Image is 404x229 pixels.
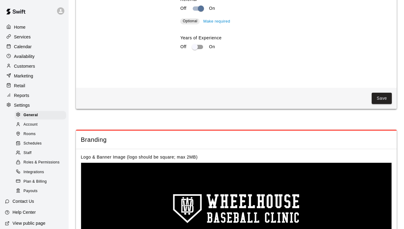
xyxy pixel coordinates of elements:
p: Calendar [14,44,32,50]
div: Integrations [15,168,66,177]
span: Schedules [23,141,42,147]
div: Rooms [15,130,66,138]
div: Roles & Permissions [15,158,66,167]
label: Years of Experience [180,35,392,41]
a: Rooms [15,130,69,139]
span: Roles & Permissions [23,159,59,166]
p: Settings [14,102,30,108]
p: On [209,44,215,50]
a: Schedules [15,139,69,148]
a: Integrations [15,167,69,177]
p: Off [180,44,186,50]
div: Account [15,120,66,129]
p: Help Center [13,209,36,215]
div: Plan & Billing [15,177,66,186]
a: Customers [5,62,64,71]
p: Marketing [14,73,33,79]
span: Account [23,122,38,128]
a: Marketing [5,71,64,81]
label: Logo & Banner Image (logo should be square; max 2MB) [81,155,198,159]
button: Save [372,93,392,104]
a: Staff [15,148,69,158]
div: General [15,111,66,120]
p: Customers [14,63,35,69]
span: Payouts [23,188,38,194]
div: Staff [15,149,66,157]
span: Staff [23,150,31,156]
p: Home [14,24,26,30]
p: Reports [14,92,29,98]
a: Roles & Permissions [15,158,69,167]
span: General [23,112,38,118]
span: Integrations [23,169,44,175]
p: Off [180,5,186,12]
p: Services [14,34,31,40]
a: Home [5,23,64,32]
button: Make required [202,17,232,26]
a: General [15,110,69,120]
p: On [209,5,215,12]
span: Optional [183,19,197,23]
p: View public page [13,220,45,226]
a: Reports [5,91,64,100]
span: Plan & Billing [23,179,47,185]
a: Services [5,32,64,41]
span: Branding [81,136,392,144]
a: Plan & Billing [15,177,69,186]
div: Schedules [15,139,66,148]
a: Availability [5,52,64,61]
p: Contact Us [13,198,34,204]
p: Availability [14,53,35,59]
a: Calendar [5,42,64,51]
a: Payouts [15,186,69,196]
a: Settings [5,101,64,110]
a: Retail [5,81,64,90]
span: Rooms [23,131,36,137]
a: Account [15,120,69,129]
div: Payouts [15,187,66,195]
p: Retail [14,83,25,89]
